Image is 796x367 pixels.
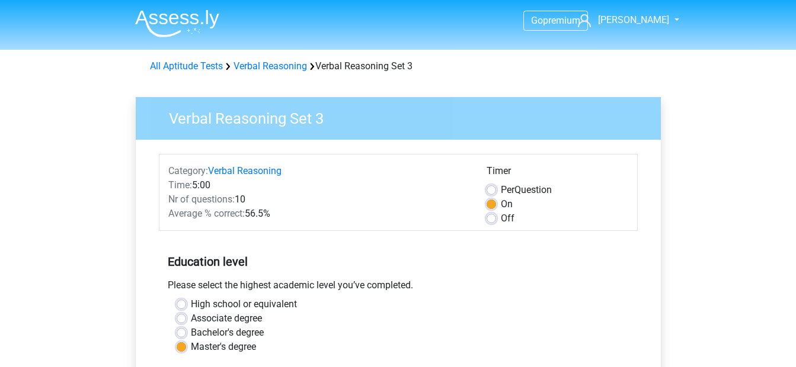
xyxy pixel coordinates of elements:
[159,192,478,207] div: 10
[487,164,628,183] div: Timer
[168,165,208,176] span: Category:
[159,278,638,297] div: Please select the highest academic level you’ve completed.
[501,184,514,195] span: Per
[543,15,580,26] span: premium
[208,165,282,176] a: Verbal Reasoning
[191,311,262,326] label: Associate degree
[168,208,245,219] span: Average % correct:
[573,13,670,27] a: [PERSON_NAME]
[150,60,223,72] a: All Aptitude Tests
[531,15,543,26] span: Go
[168,250,629,273] h5: Education level
[191,340,256,354] label: Master's degree
[501,183,552,197] label: Question
[501,211,514,226] label: Off
[159,207,478,221] div: 56.5%
[145,59,651,73] div: Verbal Reasoning Set 3
[168,194,235,205] span: Nr of questions:
[234,60,307,72] a: Verbal Reasoning
[135,9,219,37] img: Assessly
[159,178,478,192] div: 5:00
[501,197,513,211] label: On
[155,105,652,128] h3: Verbal Reasoning Set 3
[191,326,264,340] label: Bachelor's degree
[191,297,297,311] label: High school or equivalent
[598,14,669,25] span: [PERSON_NAME]
[524,12,587,28] a: Gopremium
[168,179,192,191] span: Time:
